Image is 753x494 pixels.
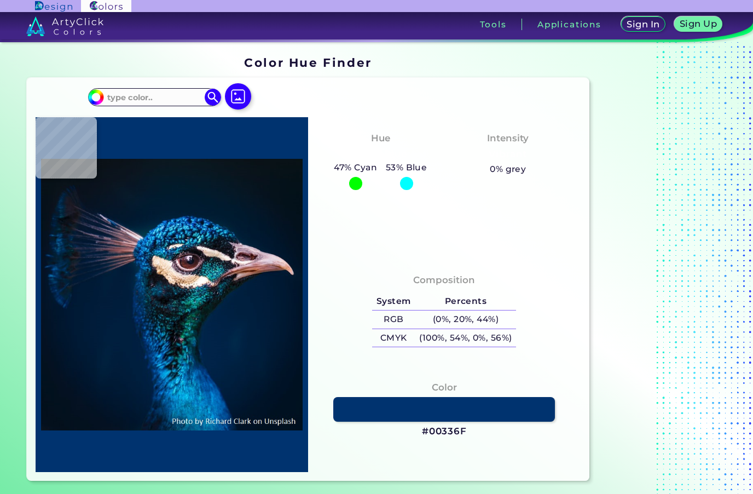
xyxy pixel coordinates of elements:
h5: (100%, 54%, 0%, 56%) [415,329,517,347]
img: icon picture [225,83,251,110]
h5: System [372,292,415,311]
h3: Tools [480,20,507,28]
h3: Applications [537,20,601,28]
h5: Sign In [628,20,659,29]
img: ArtyClick Design logo [35,1,72,12]
h4: Color [432,380,457,395]
img: img_pavlin.jpg [41,123,303,467]
a: Sign Up [675,17,721,32]
h1: Color Hue Finder [244,54,372,71]
h5: 0% grey [490,162,526,176]
h5: 53% Blue [381,160,431,175]
a: Sign In [622,17,665,32]
h5: (0%, 20%, 44%) [415,311,517,329]
h3: Cyan-Blue [350,148,412,161]
h3: Vibrant [484,148,532,161]
h3: #00336F [422,425,467,438]
input: type color.. [103,90,205,105]
h4: Hue [371,130,390,146]
h5: Percents [415,292,517,311]
h5: 47% Cyan [330,160,381,175]
h5: RGB [372,311,415,329]
h5: CMYK [372,329,415,347]
img: logo_artyclick_colors_white.svg [26,16,103,36]
img: icon search [205,89,221,105]
h4: Composition [413,272,475,288]
h5: Sign Up [680,20,716,28]
h4: Intensity [487,130,529,146]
